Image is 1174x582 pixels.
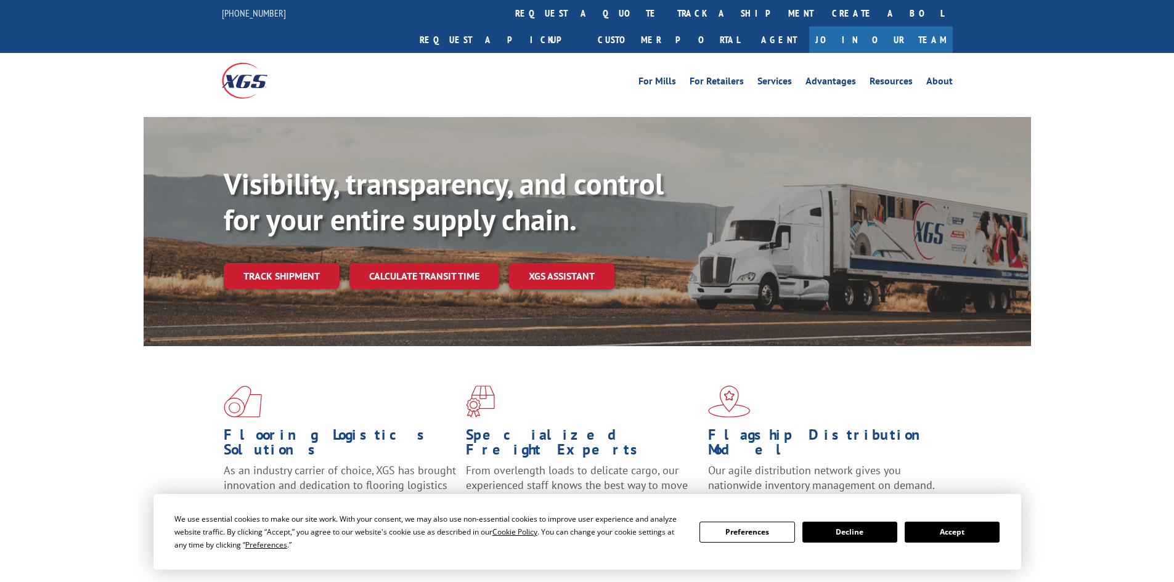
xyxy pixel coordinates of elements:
a: Track shipment [224,263,340,289]
a: Join Our Team [809,26,953,53]
span: As an industry carrier of choice, XGS has brought innovation and dedication to flooring logistics... [224,463,456,507]
a: Calculate transit time [349,263,499,289]
a: XGS ASSISTANT [509,263,614,289]
b: Visibility, transparency, and control for your entire supply chain. [224,164,664,238]
a: About [926,76,953,90]
img: xgs-icon-focused-on-flooring-red [466,386,495,418]
a: Agent [749,26,809,53]
span: Cookie Policy [492,527,537,537]
a: Customer Portal [589,26,749,53]
a: For Retailers [690,76,744,90]
a: [PHONE_NUMBER] [222,7,286,19]
h1: Flooring Logistics Solutions [224,427,457,463]
a: For Mills [638,76,676,90]
div: Cookie Consent Prompt [153,494,1021,570]
button: Preferences [699,522,794,543]
button: Accept [905,522,1000,543]
img: xgs-icon-total-supply-chain-intelligence-red [224,386,262,418]
h1: Specialized Freight Experts [466,427,699,463]
img: xgs-icon-flagship-distribution-model-red [708,386,751,418]
span: Preferences [245,540,287,550]
p: From overlength loads to delicate cargo, our experienced staff knows the best way to move your fr... [466,463,699,518]
a: Services [757,76,792,90]
a: Request a pickup [410,26,589,53]
span: Our agile distribution network gives you nationwide inventory management on demand. [708,463,935,492]
div: We use essential cookies to make our site work. With your consent, we may also use non-essential ... [174,512,685,551]
h1: Flagship Distribution Model [708,427,941,463]
button: Decline [802,522,897,543]
a: Advantages [805,76,856,90]
a: Resources [870,76,913,90]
